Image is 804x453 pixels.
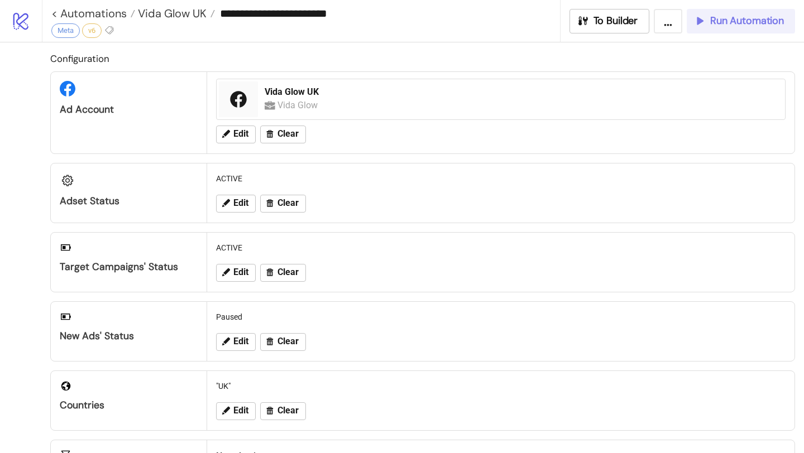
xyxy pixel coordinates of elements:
[216,402,256,420] button: Edit
[277,267,299,277] span: Clear
[687,9,795,33] button: Run Automation
[233,198,248,208] span: Edit
[277,406,299,416] span: Clear
[710,15,784,27] span: Run Automation
[135,6,207,21] span: Vida Glow UK
[82,23,102,38] div: v6
[233,336,248,346] span: Edit
[265,86,778,98] div: Vida Glow UK
[594,15,638,27] span: To Builder
[60,261,198,273] div: Target Campaigns' Status
[216,126,256,143] button: Edit
[212,306,790,327] div: Paused
[60,103,198,116] div: Ad Account
[654,9,682,33] button: ...
[135,8,215,19] a: Vida Glow UK
[212,237,790,258] div: ACTIVE
[212,168,790,189] div: ACTIVE
[260,333,306,351] button: Clear
[233,406,248,416] span: Edit
[569,9,650,33] button: To Builder
[51,8,135,19] a: < Automations
[50,51,795,66] h2: Configuration
[216,264,256,282] button: Edit
[212,375,790,397] div: "UK"
[233,129,248,139] span: Edit
[260,126,306,143] button: Clear
[277,336,299,346] span: Clear
[260,264,306,282] button: Clear
[277,129,299,139] span: Clear
[216,333,256,351] button: Edit
[277,98,320,112] div: Vida Glow
[51,23,80,38] div: Meta
[60,195,198,208] div: Adset Status
[260,195,306,213] button: Clear
[60,399,198,412] div: Countries
[260,402,306,420] button: Clear
[216,195,256,213] button: Edit
[233,267,248,277] span: Edit
[60,330,198,343] div: New Ads' Status
[277,198,299,208] span: Clear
